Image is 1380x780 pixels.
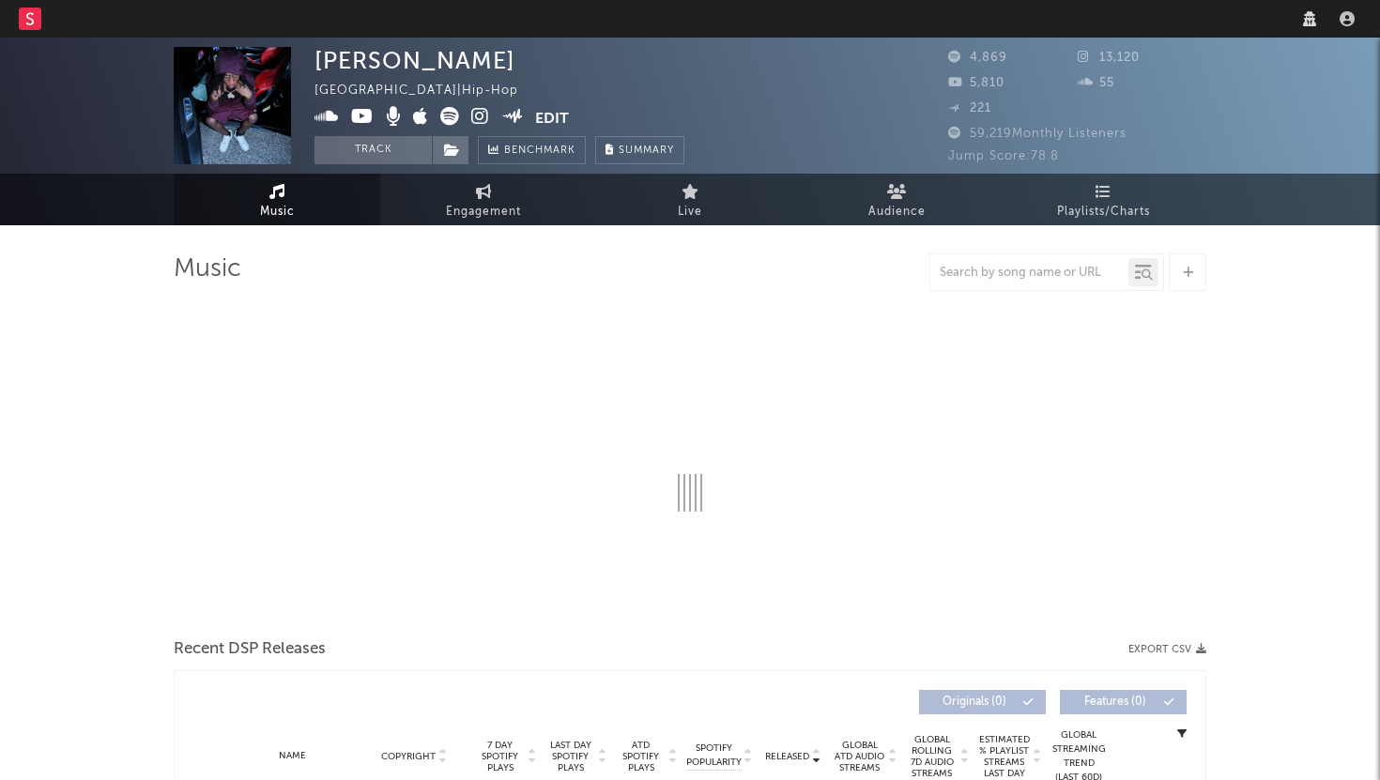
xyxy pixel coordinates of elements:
[314,80,540,102] div: [GEOGRAPHIC_DATA] | Hip-Hop
[906,734,958,779] span: Global Rolling 7D Audio Streams
[686,742,742,770] span: Spotify Popularity
[314,136,432,164] button: Track
[948,52,1007,64] span: 4,869
[1078,52,1140,64] span: 13,120
[978,734,1030,779] span: Estimated % Playlist Streams Last Day
[174,174,380,225] a: Music
[260,201,295,223] span: Music
[834,740,885,773] span: Global ATD Audio Streams
[931,696,1018,708] span: Originals ( 0 )
[1128,644,1206,655] button: Export CSV
[595,136,684,164] button: Summary
[1060,690,1187,714] button: Features(0)
[616,740,666,773] span: ATD Spotify Plays
[948,150,1059,162] span: Jump Score: 78.8
[1000,174,1206,225] a: Playlists/Charts
[545,740,595,773] span: Last Day Spotify Plays
[478,136,586,164] a: Benchmark
[231,749,354,763] div: Name
[930,266,1128,281] input: Search by song name or URL
[475,740,525,773] span: 7 Day Spotify Plays
[380,174,587,225] a: Engagement
[1078,77,1114,89] span: 55
[1057,201,1150,223] span: Playlists/Charts
[174,638,326,661] span: Recent DSP Releases
[587,174,793,225] a: Live
[793,174,1000,225] a: Audience
[919,690,1046,714] button: Originals(0)
[678,201,702,223] span: Live
[948,128,1127,140] span: 59,219 Monthly Listeners
[619,145,674,156] span: Summary
[948,102,991,115] span: 221
[381,751,436,762] span: Copyright
[504,140,575,162] span: Benchmark
[868,201,926,223] span: Audience
[535,107,569,130] button: Edit
[948,77,1004,89] span: 5,810
[765,751,809,762] span: Released
[314,47,515,74] div: [PERSON_NAME]
[446,201,521,223] span: Engagement
[1072,696,1158,708] span: Features ( 0 )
